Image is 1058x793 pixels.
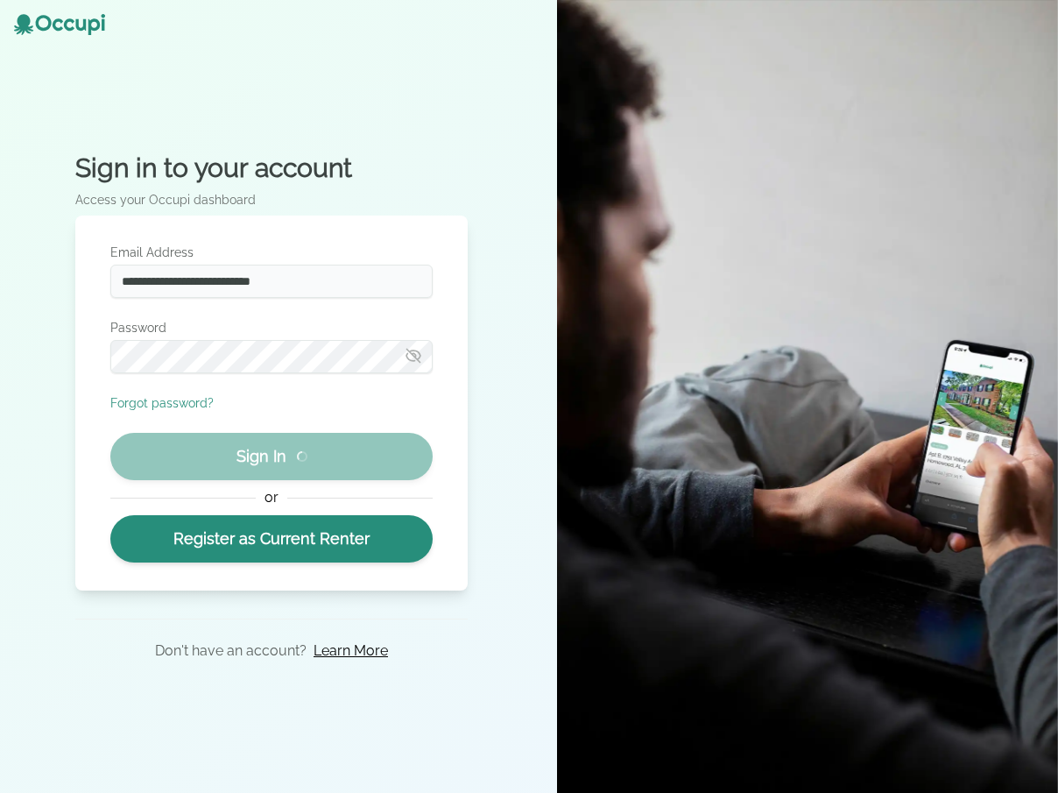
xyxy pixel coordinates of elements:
[256,487,286,508] span: or
[75,152,468,184] h2: Sign in to your account
[110,319,433,336] label: Password
[155,641,307,662] p: Don't have an account?
[314,641,388,662] a: Learn More
[110,394,214,412] button: Forgot password?
[110,515,433,563] a: Register as Current Renter
[110,244,433,261] label: Email Address
[75,191,468,209] p: Access your Occupi dashboard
